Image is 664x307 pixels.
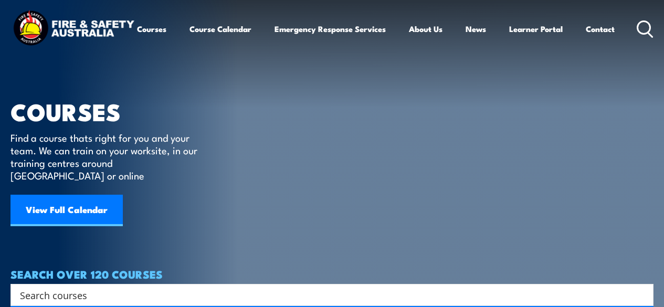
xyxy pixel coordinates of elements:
form: Search form [22,288,633,302]
h1: COURSES [10,101,213,121]
h4: SEARCH OVER 120 COURSES [10,268,654,280]
a: About Us [409,16,442,41]
a: View Full Calendar [10,195,123,226]
a: Learner Portal [509,16,563,41]
a: Emergency Response Services [275,16,386,41]
input: Search input [20,287,630,303]
a: Courses [137,16,166,41]
a: News [466,16,486,41]
p: Find a course thats right for you and your team. We can train on your worksite, in our training c... [10,131,202,182]
button: Search magnifier button [635,288,650,302]
a: Contact [586,16,615,41]
a: Course Calendar [189,16,251,41]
